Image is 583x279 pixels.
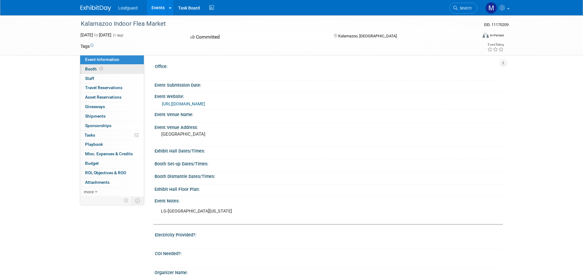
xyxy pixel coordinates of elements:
[155,92,503,100] div: Event Website:
[155,268,503,276] div: Organizer Name:
[85,151,133,156] span: Misc. Expenses & Credits
[338,34,397,38] span: Kalamazoo, [GEOGRAPHIC_DATA]
[161,131,293,137] pre: [GEOGRAPHIC_DATA]
[80,159,144,168] a: Budget
[441,32,504,41] div: Event Format
[85,142,103,147] span: Playbook
[155,172,503,179] div: Booth Dismantle Dates/Times:
[80,187,144,197] a: more
[162,101,205,106] a: [URL][DOMAIN_NAME]
[121,197,132,205] td: Personalize Event Tab Strip
[80,74,144,83] a: Staff
[85,57,119,62] span: Event Information
[80,121,144,130] a: Sponsorships
[155,81,503,88] div: Event Submission Date:
[85,76,94,81] span: Staff
[155,146,503,154] div: Exhibit Hall Dates/Times:
[80,102,144,111] a: Giveaways
[189,32,324,43] div: Committed
[85,170,126,175] span: ROI, Objectives & ROO
[84,133,95,138] span: Tasks
[85,104,105,109] span: Giveaways
[80,131,144,140] a: Tasks
[112,33,123,37] span: (1 day)
[449,3,477,13] a: Search
[458,6,472,10] span: Search
[80,112,144,121] a: Shipments
[85,180,110,185] span: Attachments
[155,185,503,192] div: Exhibit Hall Floor Plan:
[155,249,500,257] div: COI Needed?:
[85,161,99,166] span: Budget
[80,5,111,11] img: ExhibitDay
[93,32,99,37] span: to
[85,95,121,100] span: Asset Reservations
[155,159,503,167] div: Booth Set-up Dates/Times:
[85,85,122,90] span: Travel Reservations
[490,33,504,38] div: In-Person
[79,18,468,29] div: Kalamazoo Indoor Flea Market
[85,66,104,71] span: Booth
[485,2,497,14] img: Maria Teitsma
[80,178,144,187] a: Attachments
[155,230,500,238] div: Electricity Provided?:
[483,33,489,38] img: Format-Inperson.png
[157,205,435,217] div: LG-[GEOGRAPHIC_DATA][US_STATE]
[98,66,104,71] span: Booth not reserved yet
[155,123,503,130] div: Event Venue Address:
[80,65,144,74] a: Booth
[155,62,500,70] div: Office:
[155,110,503,118] div: Event Venue Name:
[80,43,94,49] td: Tags
[80,93,144,102] a: Asset Reservations
[80,32,111,37] span: [DATE] [DATE]
[80,140,144,149] a: Playbook
[118,6,138,10] span: Leafguard
[80,149,144,159] a: Misc. Expenses & Credits
[484,22,509,27] span: Event ID: 11170209
[131,197,144,205] td: Toggle Event Tabs
[155,196,503,204] div: Event Notes:
[85,123,111,128] span: Sponsorships
[85,114,106,119] span: Shipments
[80,55,144,64] a: Event Information
[80,168,144,178] a: ROI, Objectives & ROO
[487,43,504,46] div: Event Rating
[84,189,94,194] span: more
[80,83,144,92] a: Travel Reservations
